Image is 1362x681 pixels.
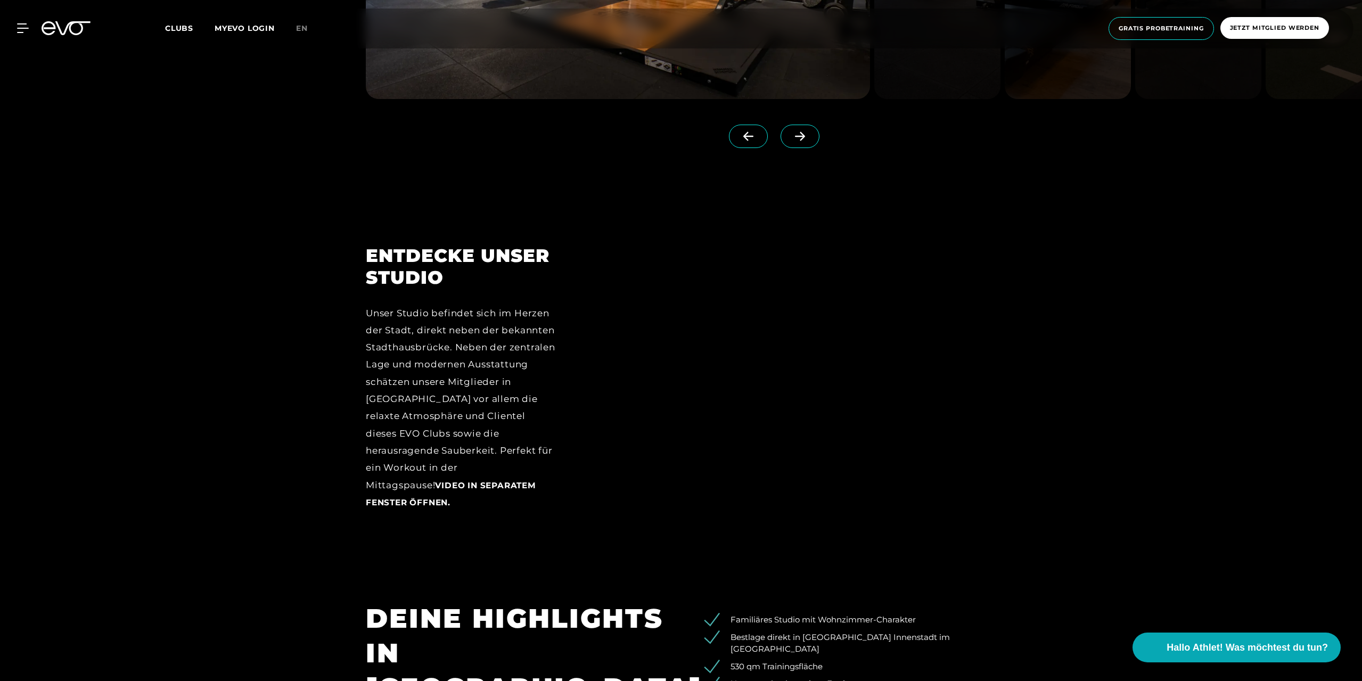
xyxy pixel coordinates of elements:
span: en [296,23,308,33]
a: en [296,22,321,35]
a: Jetzt Mitglied werden [1217,17,1332,40]
span: Hallo Athlet! Was möchtest du tun? [1167,641,1328,655]
li: 530 qm Trainingsfläche [712,661,996,673]
div: Unser Studio befindet sich im Herzen der Stadt, direkt neben der bekannten Stadthausbrücke. Neben... [366,305,556,511]
span: Jetzt Mitglied werden [1230,23,1319,32]
a: Gratis Probetraining [1105,17,1217,40]
h2: ENTDECKE UNSER STUDIO [366,245,556,289]
span: Clubs [165,23,193,33]
a: MYEVO LOGIN [215,23,275,33]
a: Clubs [165,23,215,33]
li: Familiäres Studio mit Wohnzimmer-Charakter [712,614,996,626]
a: Video in separatem Fenster öffnen. [366,480,536,507]
button: Hallo Athlet! Was möchtest du tun? [1133,633,1341,662]
span: Gratis Probetraining [1119,24,1204,33]
li: Bestlage direkt in [GEOGRAPHIC_DATA] Innenstadt im [GEOGRAPHIC_DATA] [712,631,996,655]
